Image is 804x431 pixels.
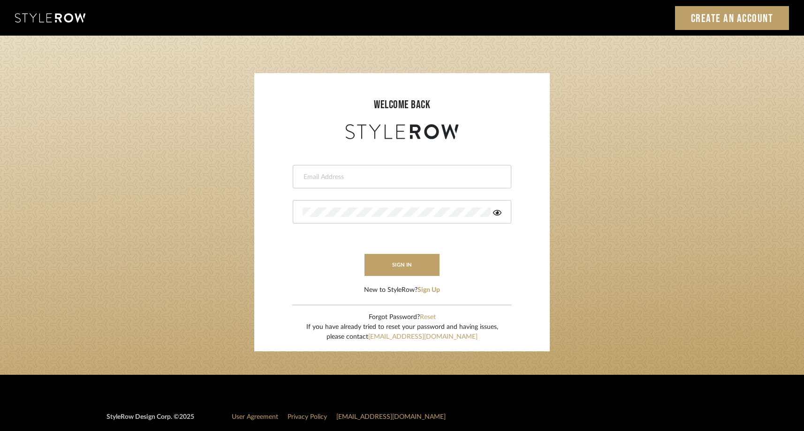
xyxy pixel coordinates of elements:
[303,172,499,182] input: Email Address
[675,6,789,30] a: Create an Account
[264,97,540,113] div: welcome back
[417,285,440,295] button: Sign Up
[364,254,440,276] button: sign in
[364,285,440,295] div: New to StyleRow?
[336,414,446,420] a: [EMAIL_ADDRESS][DOMAIN_NAME]
[420,312,436,322] button: Reset
[368,334,478,340] a: [EMAIL_ADDRESS][DOMAIN_NAME]
[232,414,278,420] a: User Agreement
[288,414,327,420] a: Privacy Policy
[306,312,498,322] div: Forgot Password?
[106,412,194,430] div: StyleRow Design Corp. ©2025
[306,322,498,342] div: If you have already tried to reset your password and having issues, please contact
